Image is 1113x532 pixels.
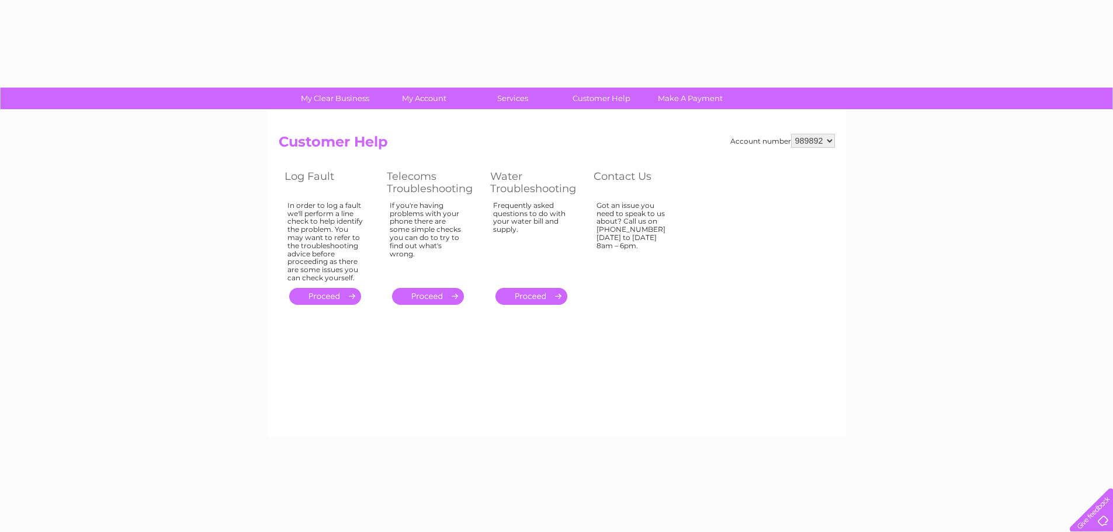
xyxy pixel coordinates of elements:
a: My Clear Business [287,88,383,109]
th: Contact Us [588,167,690,198]
th: Water Troubleshooting [484,167,588,198]
a: . [495,288,567,305]
h2: Customer Help [279,134,835,156]
div: If you're having problems with your phone there are some simple checks you can do to try to find ... [390,201,467,277]
a: Customer Help [553,88,650,109]
a: Services [464,88,561,109]
div: Account number [730,134,835,148]
a: . [289,288,361,305]
div: Frequently asked questions to do with your water bill and supply. [493,201,570,277]
a: My Account [376,88,472,109]
th: Log Fault [279,167,381,198]
a: Make A Payment [642,88,738,109]
div: In order to log a fault we'll perform a line check to help identify the problem. You may want to ... [287,201,363,282]
div: Got an issue you need to speak to us about? Call us on [PHONE_NUMBER] [DATE] to [DATE] 8am – 6pm. [597,201,672,277]
th: Telecoms Troubleshooting [381,167,484,198]
a: . [392,288,464,305]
